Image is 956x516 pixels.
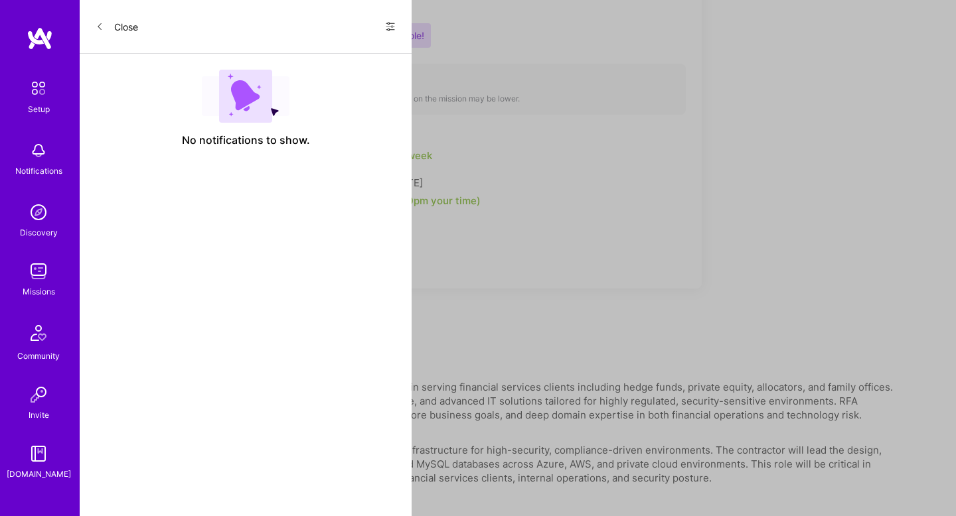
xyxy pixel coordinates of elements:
[29,408,49,422] div: Invite
[25,137,52,164] img: bell
[182,133,310,147] span: No notifications to show.
[25,199,52,226] img: discovery
[25,440,52,467] img: guide book
[25,258,52,285] img: teamwork
[202,70,289,123] img: empty
[15,164,62,178] div: Notifications
[20,226,58,239] div: Discovery
[25,381,52,408] img: Invite
[28,102,50,116] div: Setup
[25,74,52,102] img: setup
[23,317,54,349] img: Community
[96,16,138,37] button: Close
[27,27,53,50] img: logo
[23,285,55,298] div: Missions
[7,467,71,481] div: [DOMAIN_NAME]
[17,349,60,363] div: Community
